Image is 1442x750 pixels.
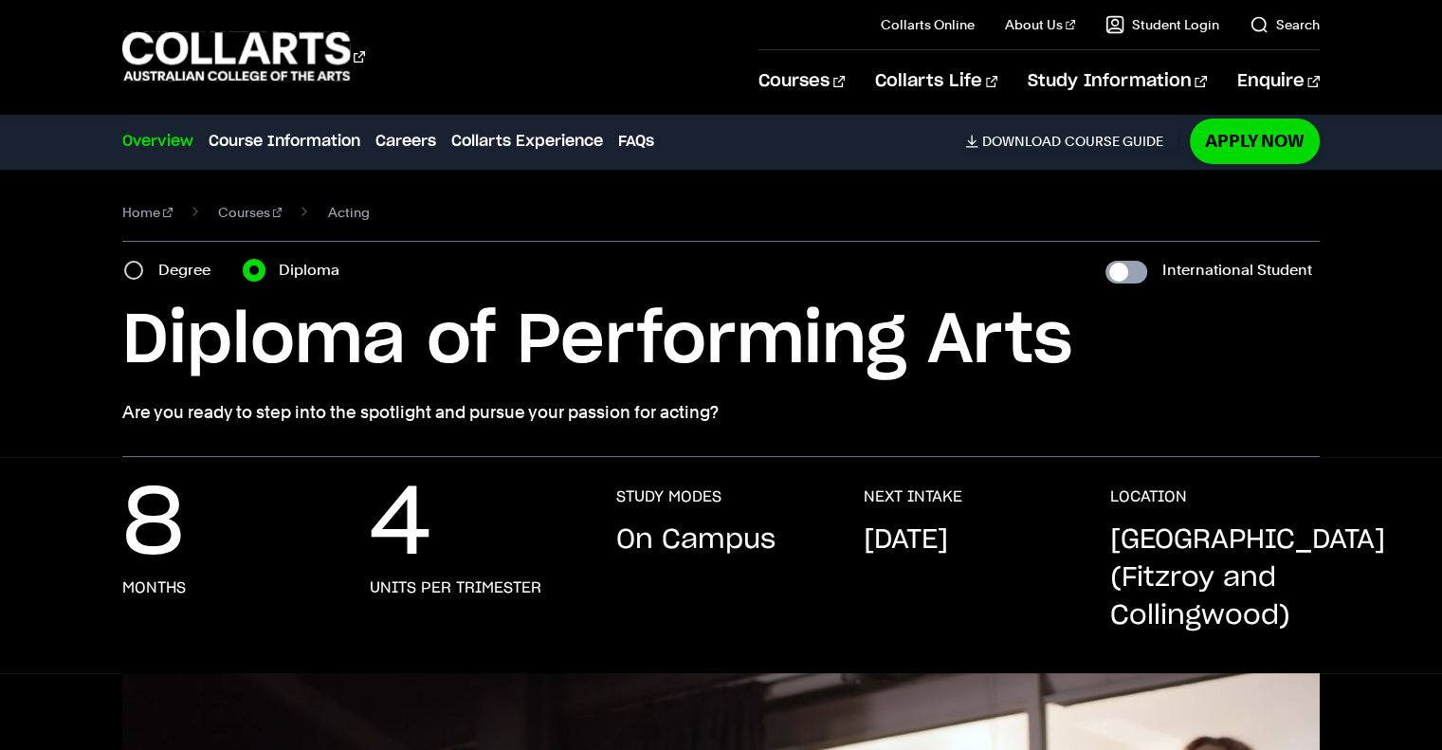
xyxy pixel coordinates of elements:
a: Apply Now [1190,119,1320,163]
a: DownloadCourse Guide [965,133,1178,150]
p: 4 [370,487,431,563]
a: Courses [218,199,283,226]
a: Course Information [209,130,360,153]
a: Careers [375,130,436,153]
span: Download [982,133,1061,150]
h3: LOCATION [1110,487,1187,506]
h3: units per trimester [370,578,541,597]
a: Collarts Online [881,15,975,34]
a: Student Login [1105,15,1219,34]
p: 8 [122,487,184,563]
p: [GEOGRAPHIC_DATA] (Fitzroy and Collingwood) [1110,521,1385,635]
p: [DATE] [864,521,948,559]
p: Are you ready to step into the spotlight and pursue your passion for acting? [122,399,1319,426]
a: Study Information [1028,50,1206,113]
a: FAQs [618,130,654,153]
label: International Student [1162,257,1312,284]
label: Degree [158,257,222,284]
label: Diploma [279,257,351,284]
h1: Diploma of Performing Arts [122,299,1319,384]
a: Overview [122,130,193,153]
p: On Campus [616,521,776,559]
div: Go to homepage [122,29,365,83]
a: Collarts Experience [451,130,603,153]
a: Search [1250,15,1320,34]
a: Enquire [1237,50,1320,113]
h3: months [122,578,186,597]
a: About Us [1005,15,1075,34]
a: Courses [758,50,845,113]
h3: NEXT INTAKE [864,487,962,506]
span: Acting [327,199,369,226]
a: Home [122,199,173,226]
a: Collarts Life [875,50,997,113]
h3: STUDY MODES [616,487,721,506]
